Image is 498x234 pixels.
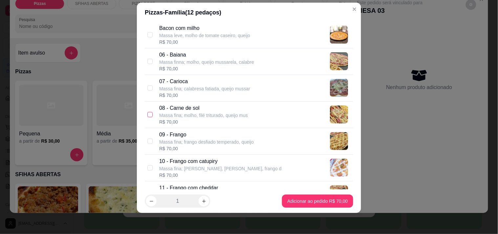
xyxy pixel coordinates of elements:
[159,92,250,99] div: R$ 70,00
[159,145,254,152] div: R$ 70,00
[176,197,179,205] p: 1
[330,79,348,97] img: product-image
[159,39,250,45] div: R$ 70,00
[349,4,360,14] button: Close
[199,196,209,206] button: increase-product-quantity
[159,51,254,59] p: 06 - Baiana
[159,78,250,85] p: 07 - Carioca
[159,104,248,112] p: 08 - Carne de sol
[330,185,348,203] img: product-image
[330,52,348,70] img: product-image
[330,105,348,124] img: product-image
[159,172,282,178] div: R$ 70,00
[159,165,282,172] p: Massa fina; [PERSON_NAME], [PERSON_NAME], frango d
[159,24,250,32] p: Bacon com milho
[330,26,348,44] img: product-image
[159,65,254,72] div: R$ 70,00
[159,119,248,125] div: R$ 70,00
[159,184,255,192] p: 11 - Frango com cheddar
[159,157,282,165] p: 10 - Frango com catupiry
[330,132,348,150] img: product-image
[159,32,250,39] p: Massa leve, molho de tomate caseiro, queijo
[159,112,248,119] p: Massa fina; molho, filé triturado, queijo mus
[159,139,254,145] p: Massa fina; frango desfiado temperado, queijo
[330,159,348,177] img: product-image
[282,195,353,208] button: Adicionar ao pedido R$ 70,00
[145,8,353,17] div: Pizzas - Família ( 12 pedaços)
[159,59,254,65] p: Massa finna; molho, queijo mussarela, calabre
[159,131,254,139] p: 09 - Frango
[159,85,250,92] p: Massa fina; calabresa fatiada, queijo mussar
[146,196,157,206] button: decrease-product-quantity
